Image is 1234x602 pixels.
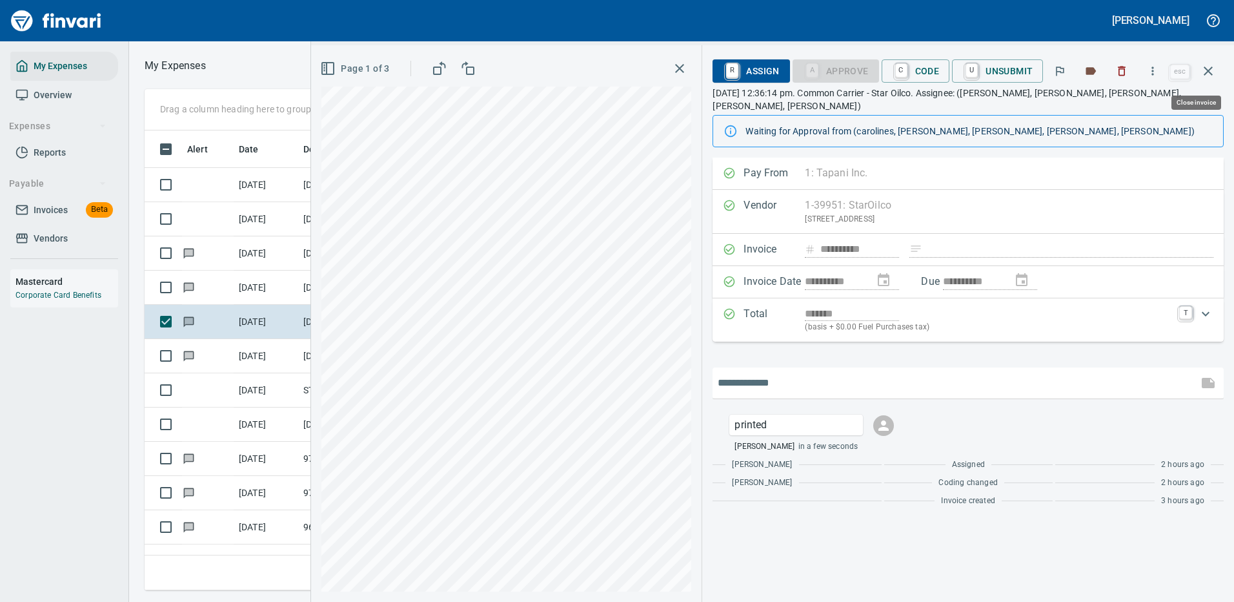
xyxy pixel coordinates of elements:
span: Has messages [182,523,196,531]
span: Reports [34,145,66,161]
span: Expenses [9,118,106,134]
div: Waiting for Approval from (carolines, [PERSON_NAME], [PERSON_NAME], [PERSON_NAME], [PERSON_NAME]) [745,119,1213,143]
span: 2 hours ago [1161,477,1204,490]
button: UUnsubmit [952,59,1043,83]
p: My Expenses [145,58,206,74]
span: [PERSON_NAME] [732,477,792,490]
span: Has messages [182,488,196,497]
td: STOCK [298,373,414,408]
td: [DATE] Invoice 6661265 from Superior Tire Service, Inc (1-10991) [298,168,414,202]
a: C [895,63,907,78]
button: Labels [1077,57,1105,85]
td: [DATE] [234,339,298,373]
span: Assigned [952,459,985,472]
span: Has messages [182,454,196,462]
a: Overview [10,81,118,110]
button: CCode [882,59,950,83]
td: [DATE] [234,271,298,305]
button: Expenses [4,114,112,138]
button: More [1138,57,1167,85]
h6: Mastercard [15,275,118,289]
td: [DATE] [234,305,298,339]
td: [DATE] [234,442,298,476]
a: esc [1170,65,1189,79]
span: in a few seconds [798,441,858,453]
td: [DATE] Invoice 18232092225 from EcoLube Recovery, LLC (1-39899) [298,408,414,442]
a: Corporate Card Benefits [15,291,101,300]
td: [DATE] Invoice 0761716 from [PERSON_NAME], Inc. (1-39587) [298,271,414,305]
span: Has messages [182,249,196,257]
a: R [726,63,738,78]
div: Click for options [729,415,863,435]
span: Payable [9,176,106,192]
span: Date [239,141,276,157]
td: 96998.1105148 [298,510,414,545]
button: Payable [4,172,112,196]
span: Invoice created [941,495,995,508]
p: Drag a column heading here to group the table [160,103,349,116]
a: Reports [10,138,118,167]
p: [DATE] 12:36:14 pm. Common Carrier - Star Oilco. Assignee: ([PERSON_NAME], [PERSON_NAME], [PERSON... [713,87,1224,112]
p: printed [734,417,858,433]
span: Alert [187,141,225,157]
nav: breadcrumb [145,58,206,74]
div: Expand [713,298,1224,342]
span: Vendors [34,231,68,247]
td: [DATE] [234,373,298,408]
a: Vendors [10,224,118,253]
span: Unsubmit [962,60,1033,82]
span: Has messages [182,317,196,326]
span: Description [303,141,369,157]
a: InvoicesBeta [10,196,118,225]
span: Has messages [182,283,196,291]
td: 97019.1110184 [298,476,414,510]
td: [DATE] Invoice IN-067710 from [PERSON_NAME] Oil Co Inc (1-38025) [298,339,414,373]
td: 97026.1145179 [298,442,414,476]
span: This records your message into the invoice and notifies anyone mentioned [1193,368,1224,399]
button: [PERSON_NAME] [1109,10,1193,30]
td: [DATE] [234,408,298,442]
td: [DATE] [234,168,298,202]
span: Has messages [182,351,196,360]
span: Date [239,141,259,157]
span: Coding changed [938,477,997,490]
td: [DATE] Invoice 6661262 from Superior Tire Service, Inc (1-10991) [298,202,414,236]
span: Alert [187,141,208,157]
span: [PERSON_NAME] [734,441,794,453]
td: [DATE] [234,202,298,236]
img: Finvari [8,5,105,36]
span: Page 1 of 3 [323,61,389,77]
td: [DATE] Invoice 25-477929 from Associated Petroleum Products Inc (APP) (1-23098) [298,236,414,271]
a: T [1179,306,1192,319]
span: Beta [86,202,113,217]
a: My Expenses [10,52,118,81]
span: Overview [34,87,72,103]
td: [DATE] Invoice 0267706-IN from StarOilco (1-39951) [298,305,414,339]
td: [DATE] [234,476,298,510]
span: Description [303,141,352,157]
p: (basis + $0.00 Fuel Purchases tax) [805,321,1171,334]
td: [DATE] [234,545,298,579]
span: Assign [723,60,779,82]
p: Total [743,306,805,334]
span: My Expenses [34,58,87,74]
button: Flag [1046,57,1074,85]
button: RAssign [713,59,789,83]
td: [DATE] [234,236,298,271]
div: Coding Required [793,65,879,76]
td: [DATE] Invoice 1145177 from Jubitz Corp - Jfs (1-10543) [298,545,414,579]
td: [DATE] [234,510,298,545]
span: 3 hours ago [1161,495,1204,508]
span: Invoices [34,202,68,218]
span: Code [892,60,940,82]
span: [PERSON_NAME] [732,459,792,472]
h5: [PERSON_NAME] [1112,14,1189,27]
button: Page 1 of 3 [318,57,394,81]
span: 2 hours ago [1161,459,1204,472]
a: U [966,63,978,78]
